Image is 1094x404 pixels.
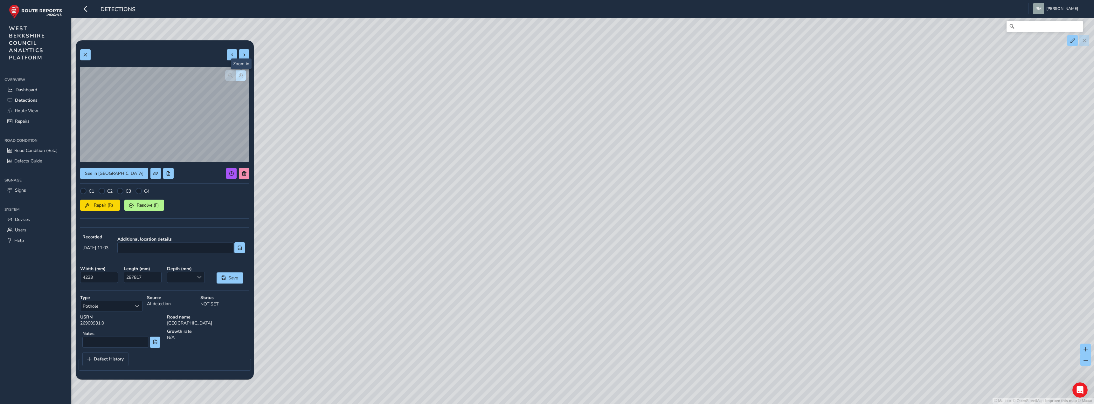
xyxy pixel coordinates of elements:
[4,145,66,156] a: Road Condition (Beta)
[14,158,42,164] span: Defects Guide
[4,205,66,214] div: System
[83,353,128,366] a: Defect History
[15,187,26,193] span: Signs
[124,200,164,211] button: Resolve (F)
[78,312,165,328] div: 26900931.0
[94,357,124,361] span: Defect History
[217,272,243,284] button: Save
[23,29,54,35] div: Route-Reports
[80,168,148,179] button: See in Route View
[80,301,132,312] span: Pothole
[167,328,249,334] strong: Growth rate
[55,29,73,35] div: • [DATE]
[4,116,66,127] a: Repairs
[200,301,249,307] p: NOT SET
[1033,3,1080,14] button: [PERSON_NAME]
[200,295,249,301] strong: Status
[14,237,24,243] span: Help
[4,235,66,246] a: Help
[1046,3,1078,14] span: [PERSON_NAME]
[64,198,127,224] button: Help
[1033,3,1044,14] img: diamond-layout
[147,295,196,301] strong: Source
[80,295,142,301] strong: Type
[29,168,98,180] button: Send us a message
[15,118,30,124] span: Repairs
[23,23,122,28] span: Check out how to navigate Route View here!
[136,202,159,208] span: Resolve (F)
[90,214,100,219] span: Help
[47,3,81,14] h1: Messages
[117,236,245,242] strong: Additional location details
[9,25,45,61] span: WEST BERKSHIRE COUNCIL ANALYTICS PLATFORM
[144,188,149,194] label: C4
[85,170,143,176] span: See in [GEOGRAPHIC_DATA]
[4,175,66,185] div: Signage
[9,4,62,19] img: rr logo
[4,75,66,85] div: Overview
[82,245,108,251] span: [DATE] 11:03
[14,147,58,154] span: Road Condition (Beta)
[23,52,54,59] div: Route-Reports
[165,312,252,328] div: [GEOGRAPHIC_DATA]
[167,266,206,272] strong: Depth ( mm )
[145,292,198,314] div: AI detection
[1072,382,1088,398] iframe: Intercom live chat
[4,225,66,235] a: Users
[107,188,113,194] label: C2
[80,200,120,211] button: Repair (R)
[124,266,163,272] strong: Length ( mm )
[4,136,66,145] div: Road Condition
[4,185,66,195] a: Signs
[15,227,26,233] span: Users
[89,188,94,194] label: C1
[15,97,38,103] span: Detections
[16,87,37,93] span: Dashboard
[23,46,492,51] span: Hi [PERSON_NAME], Welcome to Route Reports! We have articles which will help you get started, che...
[126,188,131,194] label: C3
[4,214,66,225] a: Devices
[19,214,44,219] span: Messages
[100,5,135,14] span: Detections
[92,202,115,208] span: Repair (R)
[132,301,142,312] div: Select a type
[4,106,66,116] a: Route View
[4,95,66,106] a: Detections
[112,3,123,14] div: Close
[82,234,108,240] strong: Recorded
[15,216,30,223] span: Devices
[80,266,119,272] strong: Width ( mm )
[228,275,239,281] span: Save
[4,156,66,166] a: Defects Guide
[4,85,66,95] a: Dashboard
[167,314,249,320] strong: Road name
[7,22,20,35] div: Profile image for Route-Reports
[15,108,38,114] span: Route View
[165,326,252,352] div: N/A
[55,52,73,59] div: • [DATE]
[1007,21,1083,32] input: Search
[7,46,20,58] div: Profile image for Route-Reports
[80,314,163,320] strong: USRN
[82,331,160,337] strong: Notes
